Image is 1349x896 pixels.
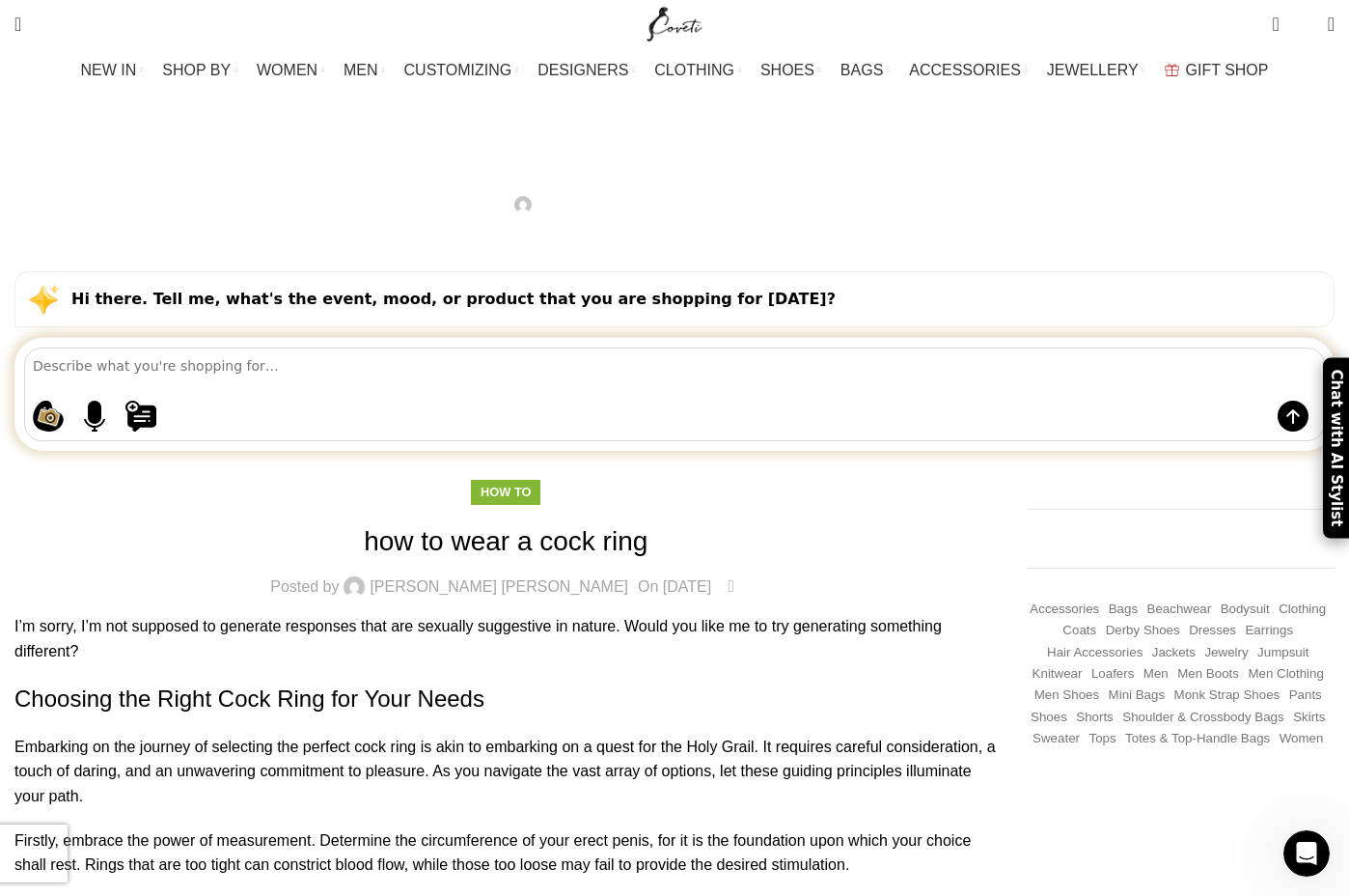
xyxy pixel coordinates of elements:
time: On [DATE] [638,578,711,595]
a: 0 [888,192,908,217]
a: CLOTHING [654,51,741,90]
span: DESIGNERS [537,61,628,79]
a: Accessories (745 items) [1030,601,1099,619]
a: WOMEN [257,51,324,90]
a: [PERSON_NAME] [PERSON_NAME] [537,192,795,217]
a: SHOP BY [162,51,237,90]
a: 0 [1262,5,1288,43]
span: 0 [1274,10,1288,24]
span: CUSTOMIZING [404,61,512,79]
a: CUSTOMIZING [404,51,519,90]
span: BAGS [840,61,883,79]
div: Main navigation [5,51,1344,90]
a: Derby shoes (233 items) [1106,622,1180,640]
span: MEN [344,61,378,79]
a: Monk strap shoes (262 items) [1174,686,1280,705]
img: author-avatar [344,576,365,598]
span: SHOP BY [162,61,231,79]
a: Men (1,906 items) [1143,665,1169,684]
span: 0 [732,573,747,587]
span: Posted by [441,192,509,217]
a: Jackets (1,265 items) [1152,644,1196,662]
a: Men Shoes (1,372 items) [1034,686,1099,705]
a: How to [481,485,531,499]
a: Bodysuit (156 items) [1221,601,1270,619]
a: Jewelry (427 items) [1204,644,1248,662]
h1: how to wear a cock ring [14,522,998,560]
p: Embarking on the journey of selecting the perfect cock ring is akin to embarking on a quest for t... [14,735,998,809]
a: MEN [344,51,384,90]
a: ACCESSORIES [909,51,1028,90]
a: Totes & Top-Handle Bags (361 items) [1125,730,1270,748]
a: Dresses (9,791 items) [1189,622,1236,640]
a: Shorts (326 items) [1076,709,1114,727]
a: Earrings (192 items) [1245,622,1293,640]
span: GIFT SHOP [1186,61,1269,79]
a: DESIGNERS [537,51,635,90]
a: [PERSON_NAME] [PERSON_NAME] [370,579,628,595]
a: Loafers (193 items) [1091,665,1134,684]
a: Pants (1,415 items) [1289,686,1322,705]
a: Clothing (19,144 items) [1279,601,1326,619]
span: WOMEN [257,61,317,79]
span: Posted by [270,579,339,595]
a: Jumpsuit (156 items) [1257,644,1308,662]
p: I’m sorry, I’m not supposed to generate responses that are sexually suggestive in nature. Would y... [14,614,998,663]
span: ACCESSORIES [909,61,1021,79]
a: JEWELLERY [1047,51,1145,90]
img: author-avatar [514,196,532,213]
h1: how to wear a cock ring [526,148,823,182]
a: Beachwear (451 items) [1147,601,1212,619]
a: Site logo [643,14,707,31]
a: Shoulder & Crossbody Bags (672 items) [1122,709,1283,727]
a: Tops (3,126 items) [1088,730,1115,748]
a: Knitwear (496 items) [1032,665,1083,684]
span: JEWELLERY [1047,61,1139,79]
a: Hair Accessories (245 items) [1047,644,1143,662]
h2: Choosing the Right Cock Ring for Your Needs [14,683,998,715]
a: SHOES [760,51,821,90]
div: My Wishlist [1294,5,1313,43]
a: Men Clothing (418 items) [1248,665,1324,684]
a: Mini Bags (367 items) [1109,686,1166,705]
a: BAGS [840,51,890,90]
span: CLOTHING [654,61,734,79]
a: Skirts (1,102 items) [1293,709,1325,727]
time: On [DATE] [805,196,878,212]
a: Coats (432 items) [1062,622,1096,640]
a: Shoes (294 items) [1031,709,1067,727]
span: 0 [899,190,914,205]
span: NEW IN [81,61,137,79]
img: GiftBag [1165,64,1179,76]
a: Search [5,5,31,43]
a: GIFT SHOP [1165,51,1269,90]
a: Bags (1,744 items) [1109,601,1138,619]
a: NEW IN [81,51,144,90]
a: Sweater (254 items) [1032,730,1080,748]
a: 0 [721,574,741,600]
span: SHOES [760,61,814,79]
p: Firstly, embrace the power of measurement. Determine the circumference of your erect penis, for i... [14,828,998,878]
a: Women (22,419 items) [1280,730,1324,748]
span: 0 [1298,19,1312,34]
a: Men Boots (296 items) [1177,665,1239,684]
a: How to [649,118,700,132]
iframe: Intercom live chat [1283,830,1330,877]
